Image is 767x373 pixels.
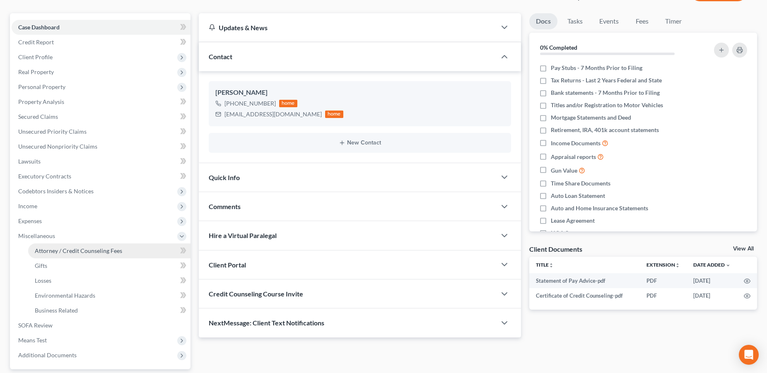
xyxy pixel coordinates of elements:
[12,109,191,124] a: Secured Claims
[18,53,53,60] span: Client Profile
[551,204,648,212] span: Auto and Home Insurance Statements
[551,101,663,109] span: Titles and/or Registration to Motor Vehicles
[18,217,42,224] span: Expenses
[561,13,589,29] a: Tasks
[18,158,41,165] span: Lawsuits
[215,88,504,98] div: [PERSON_NAME]
[675,263,680,268] i: unfold_more
[551,166,577,175] span: Gun Value
[28,243,191,258] a: Attorney / Credit Counseling Fees
[12,35,191,50] a: Credit Report
[18,68,54,75] span: Real Property
[551,217,595,225] span: Lease Agreement
[18,24,60,31] span: Case Dashboard
[35,247,122,254] span: Attorney / Credit Counseling Fees
[215,140,504,146] button: New Contact
[28,303,191,318] a: Business Related
[551,192,605,200] span: Auto Loan Statement
[640,288,687,303] td: PDF
[551,229,592,237] span: HOA Statement
[224,110,322,118] div: [EMAIL_ADDRESS][DOMAIN_NAME]
[658,13,688,29] a: Timer
[693,262,731,268] a: Date Added expand_more
[18,113,58,120] span: Secured Claims
[551,139,601,147] span: Income Documents
[12,169,191,184] a: Executory Contracts
[209,261,246,269] span: Client Portal
[28,258,191,273] a: Gifts
[536,262,554,268] a: Titleunfold_more
[687,288,737,303] td: [DATE]
[739,345,759,365] div: Open Intercom Messenger
[224,99,276,108] div: [PHONE_NUMBER]
[28,273,191,288] a: Losses
[551,76,662,84] span: Tax Returns - Last 2 Years Federal and State
[209,319,324,327] span: NextMessage: Client Text Notifications
[540,44,577,51] strong: 0% Completed
[529,288,640,303] td: Certificate of Credit Counseling-pdf
[12,154,191,169] a: Lawsuits
[18,128,87,135] span: Unsecured Priority Claims
[209,23,486,32] div: Updates & News
[549,263,554,268] i: unfold_more
[209,202,241,210] span: Comments
[18,39,54,46] span: Credit Report
[551,179,610,188] span: Time Share Documents
[18,322,53,329] span: SOFA Review
[18,188,94,195] span: Codebtors Insiders & Notices
[629,13,655,29] a: Fees
[209,290,303,298] span: Credit Counseling Course Invite
[12,139,191,154] a: Unsecured Nonpriority Claims
[18,337,47,344] span: Means Test
[18,143,97,150] span: Unsecured Nonpriority Claims
[646,262,680,268] a: Extensionunfold_more
[325,111,343,118] div: home
[529,13,557,29] a: Docs
[12,20,191,35] a: Case Dashboard
[28,288,191,303] a: Environmental Hazards
[593,13,625,29] a: Events
[726,263,731,268] i: expand_more
[551,113,631,122] span: Mortgage Statements and Deed
[551,89,660,97] span: Bank statements - 7 Months Prior to Filing
[687,273,737,288] td: [DATE]
[18,232,55,239] span: Miscellaneous
[12,124,191,139] a: Unsecured Priority Claims
[12,94,191,109] a: Property Analysis
[640,273,687,288] td: PDF
[18,98,64,105] span: Property Analysis
[209,231,277,239] span: Hire a Virtual Paralegal
[279,100,297,107] div: home
[551,153,596,161] span: Appraisal reports
[35,262,47,269] span: Gifts
[733,246,754,252] a: View All
[209,173,240,181] span: Quick Info
[18,202,37,209] span: Income
[18,83,65,90] span: Personal Property
[18,173,71,180] span: Executory Contracts
[551,64,642,72] span: Pay Stubs - 7 Months Prior to Filing
[12,318,191,333] a: SOFA Review
[551,126,659,134] span: Retirement, IRA, 401k account statements
[209,53,232,60] span: Contact
[35,277,51,284] span: Losses
[18,351,77,359] span: Additional Documents
[35,307,78,314] span: Business Related
[35,292,95,299] span: Environmental Hazards
[529,273,640,288] td: Statement of Pay Advice-pdf
[529,245,582,253] div: Client Documents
